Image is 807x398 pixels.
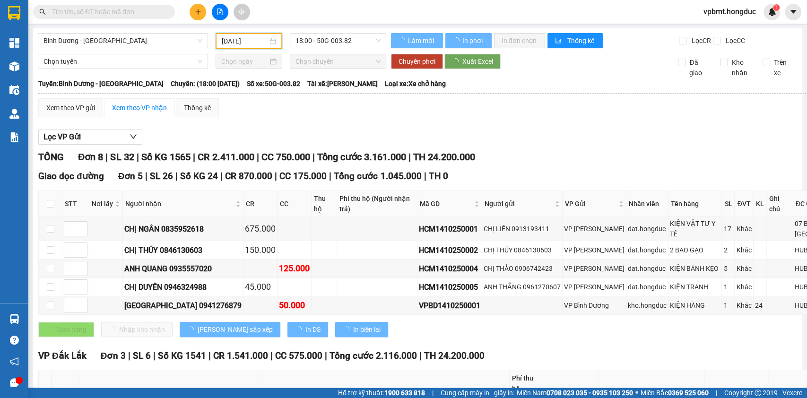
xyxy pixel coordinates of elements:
[187,326,198,333] span: loading
[686,57,713,78] span: Đã giao
[38,322,94,337] button: Giao hàng
[723,300,733,311] div: 1
[789,8,798,16] span: caret-down
[641,388,709,398] span: Miền Bắc
[78,151,103,163] span: Đơn 8
[408,151,410,163] span: |
[256,151,259,163] span: |
[628,300,667,311] div: kho.hongduc
[628,224,667,234] div: dat.hongduc
[736,263,751,274] div: Khác
[180,171,218,182] span: Số KG 24
[688,35,712,46] span: Lọc CR
[484,263,561,274] div: CHỊ THẢO 0906742423
[225,171,272,182] span: CR 870.000
[419,281,480,293] div: HCM1410250005
[735,191,753,217] th: ĐVT
[564,282,625,292] div: VP [PERSON_NAME]
[105,151,108,163] span: |
[124,223,242,235] div: CHỊ NGÂN 0835952618
[419,350,421,361] span: |
[517,388,633,398] span: Miền Nam
[295,326,305,333] span: loading
[774,4,778,11] span: 1
[329,350,417,361] span: Tổng cước 2.116.000
[755,389,761,396] span: copyright
[722,191,735,217] th: SL
[670,263,720,274] div: KIỆN BÁNH KẸO
[626,191,668,217] th: Nhân viên
[563,217,626,241] td: VP Hồ Chí Minh
[635,391,638,395] span: ⚪️
[132,350,150,361] span: SL 6
[141,151,190,163] span: Số KG 1565
[484,282,561,292] div: ANH THẮNG 0961270607
[287,322,328,337] button: In DS
[221,56,268,67] input: Chọn ngày
[413,151,475,163] span: TH 24.200.000
[101,322,173,337] button: Nhập kho nhận
[428,171,448,182] span: TH 0
[338,388,425,398] span: Hỗ trợ kỹ thuật:
[192,151,195,163] span: |
[736,245,751,255] div: Khác
[628,282,667,292] div: dat.hongduc
[38,350,87,361] span: VP Đắk Lắk
[385,78,446,89] span: Loại xe: Xe chở hàng
[445,33,492,48] button: In phơi
[628,245,667,255] div: dat.hongduc
[408,35,435,46] span: Làm mới
[723,224,733,234] div: 17
[217,9,223,15] span: file-add
[462,56,493,67] span: Xuất Excel
[736,282,751,292] div: Khác
[245,222,276,235] div: 675.000
[150,171,173,182] span: SL 26
[9,61,19,71] img: warehouse-icon
[190,4,206,20] button: plus
[171,78,240,89] span: Chuyến: (18:00 [DATE])
[424,171,426,182] span: |
[335,322,388,337] button: In biên lai
[234,4,250,20] button: aim
[419,223,480,235] div: HCM1410250001
[125,199,234,209] span: Người nhận
[567,35,595,46] span: Thống kê
[112,103,167,113] div: Xem theo VP nhận
[547,33,603,48] button: bar-chartThống kê
[124,300,242,311] div: [GEOGRAPHIC_DATA] 0941276879
[245,280,276,294] div: 45.000
[279,299,310,312] div: 50.000
[118,171,143,182] span: Đơn 5
[564,224,625,234] div: VP [PERSON_NAME]
[723,263,733,274] div: 5
[670,245,720,255] div: 2 BAO GẠO
[52,7,164,17] input: Tìm tên, số ĐT hoặc mã đơn
[43,54,202,69] span: Chọn tuyến
[9,109,19,119] img: warehouse-icon
[773,4,780,11] sup: 1
[391,54,443,69] button: Chuyển phơi
[419,300,480,311] div: VPBD1410250001
[39,9,46,15] span: search
[124,263,242,275] div: ANH QUANG 0935557020
[334,171,421,182] span: Tổng cước 1.045.000
[180,322,280,337] button: [PERSON_NAME] sắp xếp
[312,151,314,163] span: |
[92,199,113,209] span: Nơi lấy
[9,38,19,48] img: dashboard-icon
[9,314,19,324] img: warehouse-icon
[157,350,206,361] span: Số KG 1541
[278,191,312,217] th: CC
[124,281,242,293] div: CHỊ DUYÊN 0946324988
[275,350,322,361] span: CC 575.000
[295,54,380,69] span: Chọn chuyến
[128,350,130,361] span: |
[275,171,277,182] span: |
[38,171,104,182] span: Giao dọc đường
[755,300,765,311] div: 24
[564,245,625,255] div: VP [PERSON_NAME]
[555,37,563,45] span: bar-chart
[391,33,443,48] button: Làm mới
[238,9,245,15] span: aim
